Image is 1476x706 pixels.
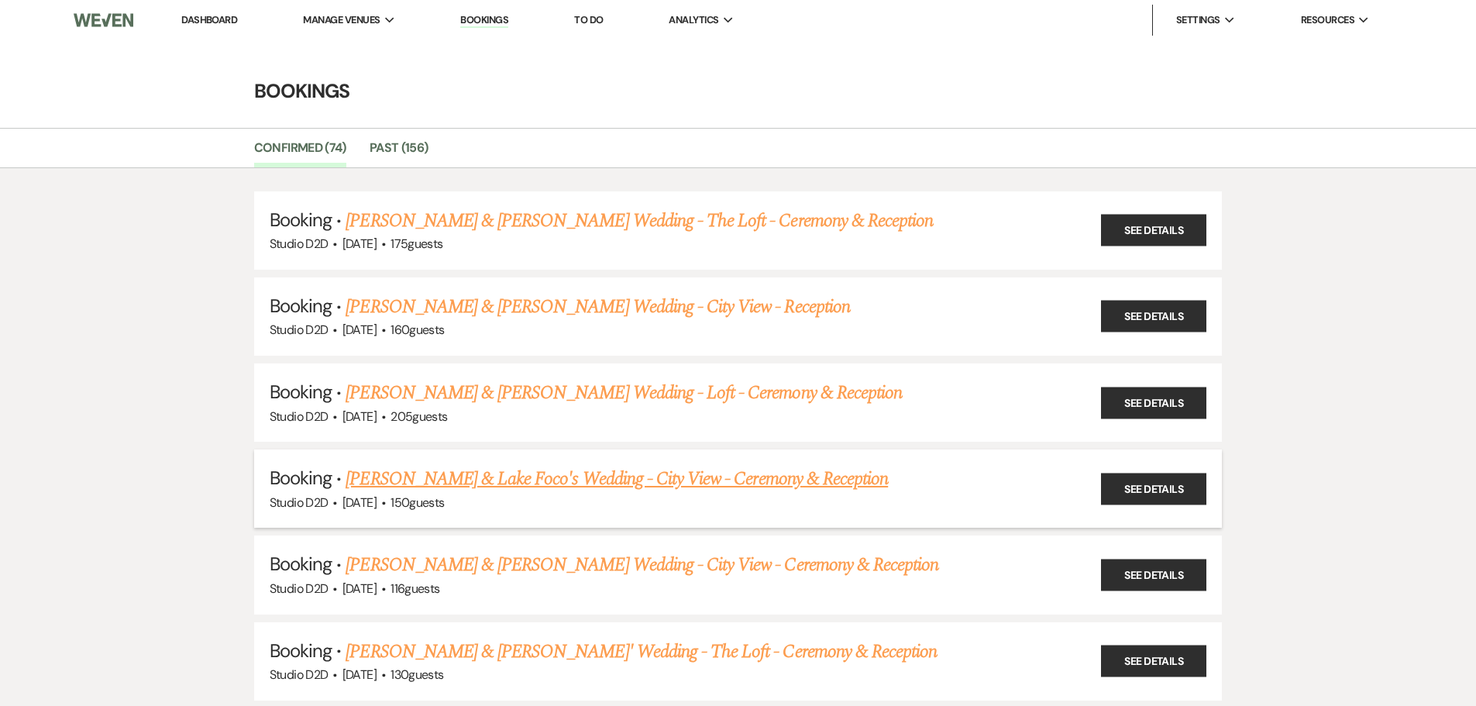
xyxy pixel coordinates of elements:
[669,12,718,28] span: Analytics
[1101,301,1206,332] a: See Details
[270,580,329,597] span: Studio D2D
[342,408,377,425] span: [DATE]
[270,380,332,404] span: Booking
[391,408,447,425] span: 205 guests
[303,12,380,28] span: Manage Venues
[181,13,237,26] a: Dashboard
[270,408,329,425] span: Studio D2D
[270,236,329,252] span: Studio D2D
[346,379,902,407] a: [PERSON_NAME] & [PERSON_NAME] Wedding - Loft - Ceremony & Reception
[1101,646,1206,677] a: See Details
[270,639,332,663] span: Booking
[391,236,442,252] span: 175 guests
[342,236,377,252] span: [DATE]
[346,551,938,579] a: [PERSON_NAME] & [PERSON_NAME] Wedding - City View - Ceremony & Reception
[391,666,443,683] span: 130 guests
[342,580,377,597] span: [DATE]
[181,77,1296,105] h4: Bookings
[342,494,377,511] span: [DATE]
[254,138,346,167] a: Confirmed (74)
[270,666,329,683] span: Studio D2D
[1101,215,1206,246] a: See Details
[460,13,508,28] a: Bookings
[342,322,377,338] span: [DATE]
[1101,473,1206,505] a: See Details
[1101,387,1206,418] a: See Details
[370,138,428,167] a: Past (156)
[1101,559,1206,591] a: See Details
[391,494,444,511] span: 150 guests
[342,666,377,683] span: [DATE]
[270,552,332,576] span: Booking
[346,638,937,666] a: [PERSON_NAME] & [PERSON_NAME]' Wedding - The Loft - Ceremony & Reception
[346,293,849,321] a: [PERSON_NAME] & [PERSON_NAME] Wedding - City View - Reception
[1301,12,1354,28] span: Resources
[270,494,329,511] span: Studio D2D
[270,466,332,490] span: Booking
[270,294,332,318] span: Booking
[346,465,888,493] a: [PERSON_NAME] & Lake Foco's Wedding - City View - Ceremony & Reception
[346,207,933,235] a: [PERSON_NAME] & [PERSON_NAME] Wedding - The Loft - Ceremony & Reception
[391,580,439,597] span: 116 guests
[574,13,603,26] a: To Do
[74,4,132,36] img: Weven Logo
[270,322,329,338] span: Studio D2D
[391,322,444,338] span: 160 guests
[1176,12,1220,28] span: Settings
[270,208,332,232] span: Booking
